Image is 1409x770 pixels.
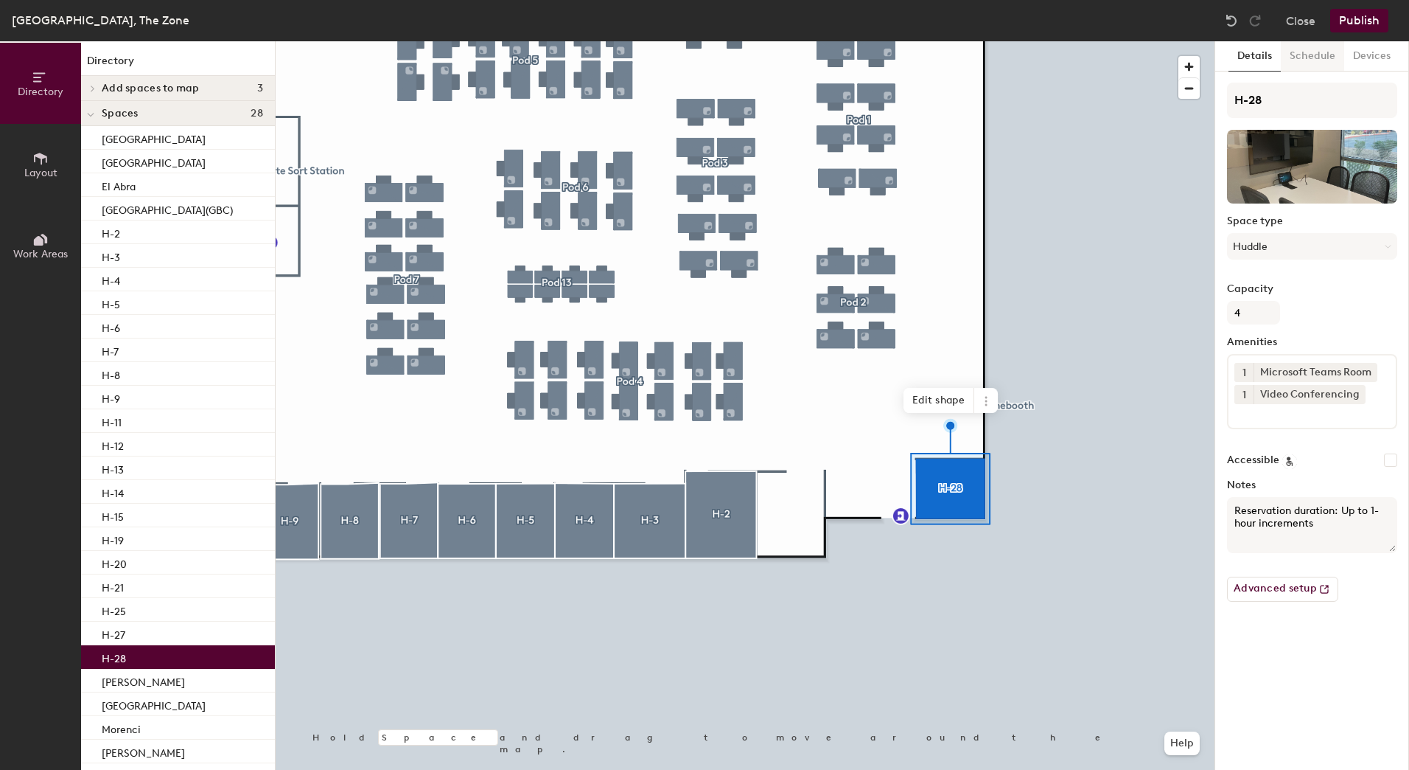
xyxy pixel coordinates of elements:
[102,108,139,119] span: Spaces
[102,365,120,382] p: H-8
[102,129,206,146] p: [GEOGRAPHIC_DATA]
[1224,13,1239,28] img: Undo
[1286,9,1315,32] button: Close
[102,625,125,642] p: H-27
[102,719,141,736] p: Morenci
[102,743,185,760] p: [PERSON_NAME]
[102,247,120,264] p: H-3
[102,672,185,689] p: [PERSON_NAME]
[1227,215,1397,227] label: Space type
[24,167,57,179] span: Layout
[257,83,263,94] span: 3
[13,248,68,260] span: Work Areas
[102,601,126,618] p: H-25
[102,200,233,217] p: [GEOGRAPHIC_DATA](GBC)
[1227,497,1397,553] textarea: Reservation duration: Up to 1-hour increments
[903,388,974,413] span: Edit shape
[1234,363,1254,382] button: 1
[102,83,200,94] span: Add spaces to map
[102,294,120,311] p: H-5
[1227,336,1397,348] label: Amenities
[102,176,136,193] p: El Abra
[1227,130,1397,204] img: The space named H-28
[1227,577,1338,602] button: Advanced setup
[102,459,124,476] p: H-13
[102,648,126,665] p: H-28
[102,389,120,406] p: H-9
[102,577,124,594] p: H-21
[102,318,120,335] p: H-6
[1344,41,1399,72] button: Devices
[1242,365,1246,381] span: 1
[1281,41,1344,72] button: Schedule
[1234,385,1254,404] button: 1
[1254,363,1377,382] div: Microsoft Teams Room
[1227,454,1279,466] label: Accessible
[102,530,124,547] p: H-19
[1227,283,1397,295] label: Capacity
[18,86,63,98] span: Directory
[102,507,124,524] p: H-15
[102,696,206,712] p: [GEOGRAPHIC_DATA]
[251,108,263,119] span: 28
[1330,9,1388,32] button: Publish
[102,153,206,170] p: [GEOGRAPHIC_DATA]
[102,271,120,288] p: H-4
[1248,13,1262,28] img: Redo
[102,341,119,358] p: H-7
[1242,387,1246,403] span: 1
[1228,41,1281,72] button: Details
[1227,233,1397,260] button: Huddle
[1227,479,1397,491] label: Notes
[12,11,189,30] div: [GEOGRAPHIC_DATA], The Zone
[102,436,124,453] p: H-12
[81,53,275,76] h1: Directory
[102,223,120,240] p: H-2
[1254,385,1366,404] div: Video Conferencing
[102,554,127,571] p: H-20
[102,412,122,429] p: H-11
[102,483,124,500] p: H-14
[1164,732,1200,755] button: Help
